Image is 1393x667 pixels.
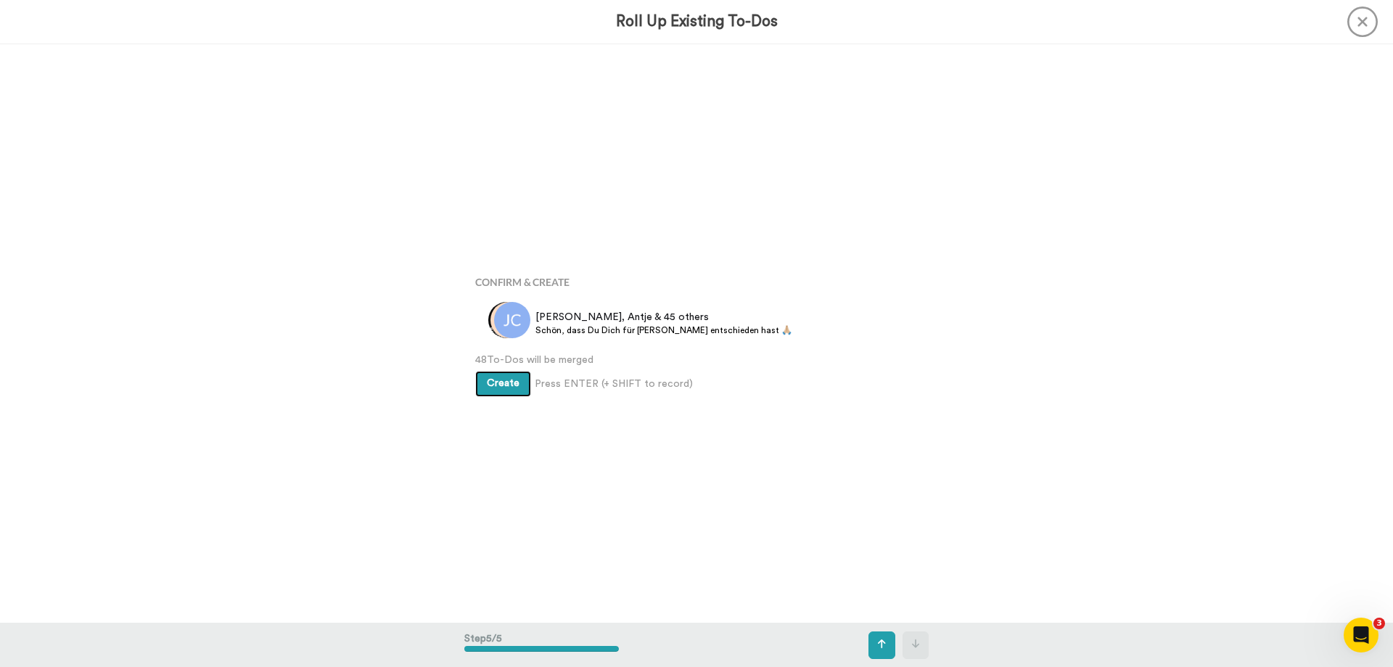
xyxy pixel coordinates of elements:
span: Press ENTER (+ SHIFT to record) [535,377,693,391]
div: Step 5 / 5 [464,624,619,666]
iframe: Intercom live chat [1344,618,1378,652]
button: Create [475,371,531,397]
span: 48 To-Dos will be merged [475,353,918,367]
span: Create [487,378,519,388]
img: jc.png [494,302,530,338]
span: Schön, dass Du Dich für [PERSON_NAME] entschieden hast 🙏🏼 [535,324,792,336]
img: kb.png [490,302,527,338]
h3: Roll Up Existing To-Dos [616,13,778,30]
h4: Confirm & Create [475,277,918,287]
img: 42479b39-caf2-403f-a98a-10020cf98bea.jpg [488,302,525,338]
span: [PERSON_NAME], Antje & 45 others [535,310,792,324]
span: 3 [1373,618,1385,629]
